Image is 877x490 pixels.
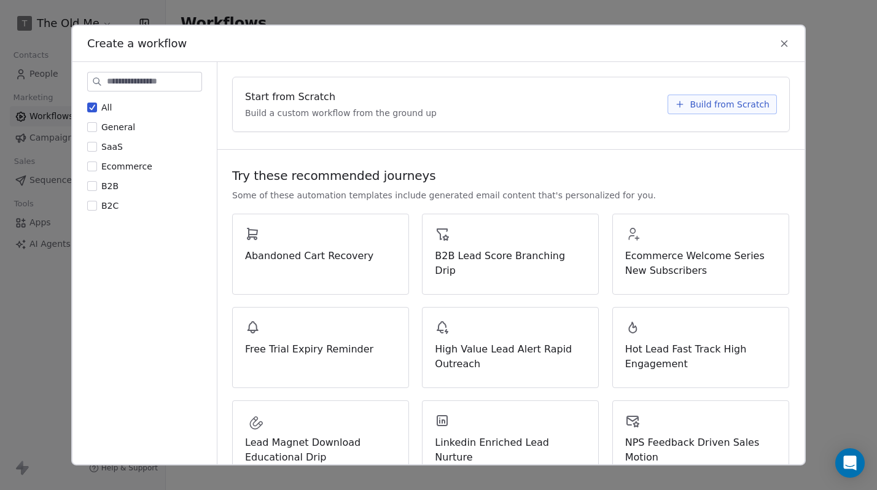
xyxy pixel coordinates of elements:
div: Open Intercom Messenger [835,448,865,478]
span: Try these recommended journeys [232,167,436,184]
span: B2C [101,201,119,211]
button: General [87,121,97,133]
span: Some of these automation templates include generated email content that's personalized for you. [232,189,656,201]
span: B2B [101,181,119,191]
span: SaaS [101,142,123,152]
span: High Value Lead Alert Rapid Outreach [435,342,586,371]
span: B2B Lead Score Branching Drip [435,249,586,278]
button: Ecommerce [87,160,97,173]
button: Build from Scratch [668,95,777,114]
span: Linkedin Enriched Lead Nurture [435,435,586,465]
span: Start from Scratch [245,90,335,104]
span: Ecommerce [101,161,152,171]
span: Hot Lead Fast Track High Engagement [625,342,776,371]
span: General [101,122,135,132]
button: SaaS [87,141,97,153]
span: Create a workflow [87,36,187,52]
button: All [87,101,97,114]
button: B2C [87,200,97,212]
span: Build a custom workflow from the ground up [245,107,437,119]
button: B2B [87,180,97,192]
span: Abandoned Cart Recovery [245,249,396,263]
span: Free Trial Expiry Reminder [245,342,396,357]
span: Lead Magnet Download Educational Drip [245,435,396,465]
span: Ecommerce Welcome Series New Subscribers [625,249,776,278]
span: Build from Scratch [690,98,770,111]
span: All [101,103,112,112]
span: NPS Feedback Driven Sales Motion [625,435,776,465]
